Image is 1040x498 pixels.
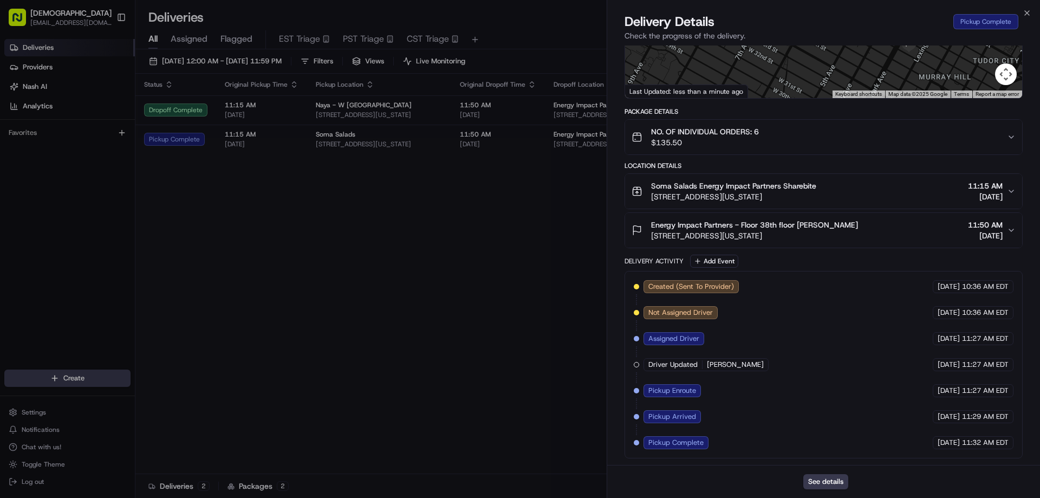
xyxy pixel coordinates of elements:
a: 📗Knowledge Base [6,153,87,172]
span: Knowledge Base [22,157,83,168]
span: [DATE] [938,334,960,344]
span: Pickup Complete [648,438,704,448]
span: [PERSON_NAME] [707,360,764,370]
span: Driver Updated [648,360,698,370]
span: 11:32 AM EDT [962,438,1009,448]
span: [DATE] [938,412,960,422]
span: 10:36 AM EDT [962,282,1009,292]
span: [DATE] [938,438,960,448]
div: 📗 [11,158,19,167]
span: Pylon [108,184,131,192]
button: Soma Salads Energy Impact Partners Sharebite[STREET_ADDRESS][US_STATE]11:15 AM[DATE] [625,174,1022,209]
button: NO. OF INDIVIDUAL ORDERS: 6$135.50 [625,120,1022,154]
div: Start new chat [37,104,178,114]
span: [STREET_ADDRESS][US_STATE] [651,230,858,241]
button: Energy Impact Partners - Floor 38th floor [PERSON_NAME][STREET_ADDRESS][US_STATE]11:50 AM[DATE] [625,213,1022,248]
span: 11:50 AM [968,219,1003,230]
div: Last Updated: less than a minute ago [625,85,748,98]
img: Nash [11,11,32,33]
button: Add Event [690,255,738,268]
span: [DATE] [938,308,960,318]
span: 11:27 AM EDT [962,360,1009,370]
span: Delivery Details [625,13,714,30]
button: Start new chat [184,107,197,120]
div: Location Details [625,161,1023,170]
span: [STREET_ADDRESS][US_STATE] [651,191,816,202]
span: [DATE] [938,282,960,292]
a: Terms [954,91,969,97]
a: Powered byPylon [76,183,131,192]
span: Map data ©2025 Google [888,91,947,97]
span: 10:36 AM EDT [962,308,1009,318]
a: 💻API Documentation [87,153,178,172]
a: Report a map error [976,91,1019,97]
span: Pickup Arrived [648,412,696,422]
button: Keyboard shortcuts [835,90,882,98]
span: NO. OF INDIVIDUAL ORDERS: 6 [651,126,759,137]
button: Map camera controls [995,63,1017,85]
div: We're available if you need us! [37,114,137,123]
div: Package Details [625,107,1023,116]
span: Energy Impact Partners - Floor 38th floor [PERSON_NAME] [651,219,858,230]
input: Clear [28,70,179,81]
span: Assigned Driver [648,334,699,344]
div: 💻 [92,158,100,167]
span: 11:29 AM EDT [962,412,1009,422]
span: Not Assigned Driver [648,308,713,318]
span: $135.50 [651,137,759,148]
img: Google [628,84,664,98]
span: [DATE] [938,386,960,396]
span: 11:27 AM EDT [962,334,1009,344]
span: Soma Salads Energy Impact Partners Sharebite [651,180,816,191]
span: Pickup Enroute [648,386,696,396]
span: [DATE] [938,360,960,370]
button: See details [803,474,848,489]
p: Check the progress of the delivery. [625,30,1023,41]
a: Open this area in Google Maps (opens a new window) [628,84,664,98]
div: Delivery Activity [625,257,684,266]
span: 11:15 AM [968,180,1003,191]
span: Created (Sent To Provider) [648,282,734,292]
span: API Documentation [102,157,174,168]
img: 1736555255976-a54dd68f-1ca7-489b-9aae-adbdc363a1c4 [11,104,30,123]
span: [DATE] [968,191,1003,202]
span: 11:27 AM EDT [962,386,1009,396]
p: Welcome 👋 [11,43,197,61]
span: [DATE] [968,230,1003,241]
